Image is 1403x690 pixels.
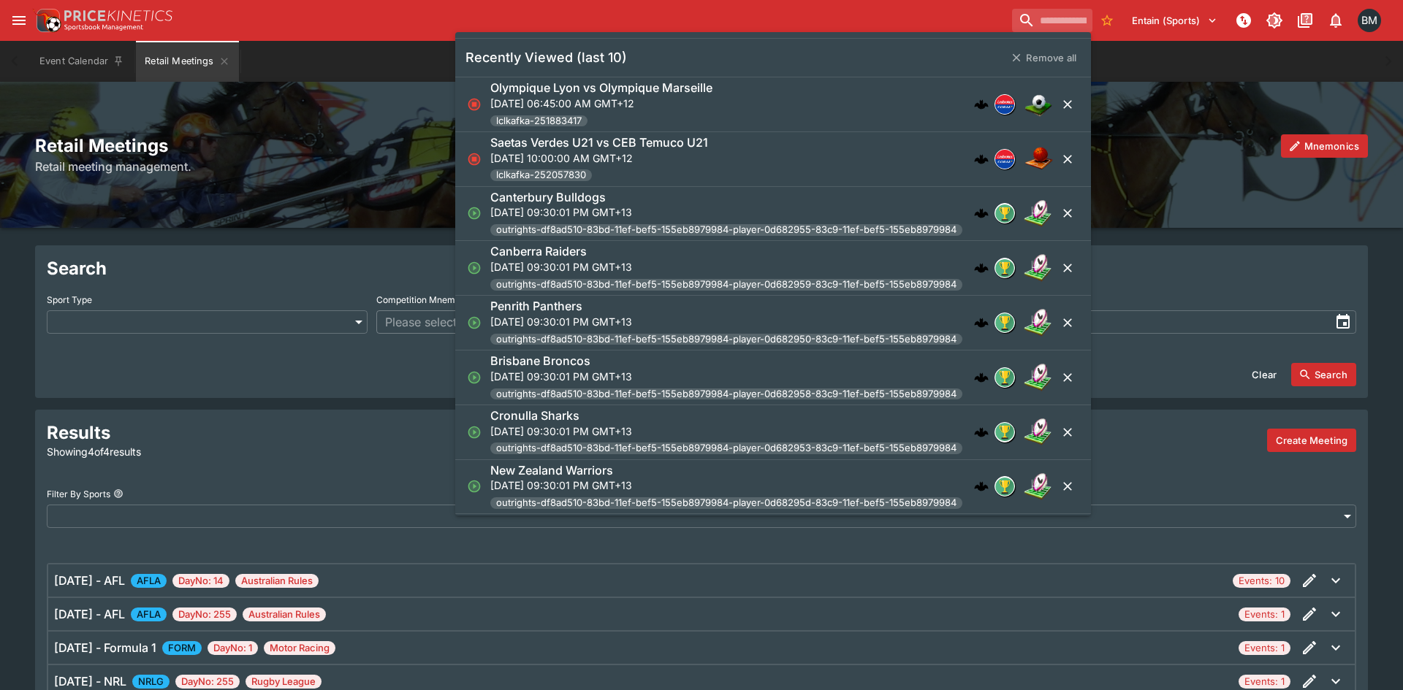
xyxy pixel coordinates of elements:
[1231,7,1257,34] button: NOT Connected to PK
[974,206,989,221] div: cerberus
[1239,607,1290,622] span: Events: 1
[490,369,962,384] p: [DATE] 09:30:01 PM GMT+13
[490,150,708,166] p: [DATE] 10:00:00 AM GMT+12
[490,114,588,129] span: lclkafka-251883417
[175,675,240,689] span: DayNo: 255
[974,97,989,112] div: cerberus
[995,313,1015,333] div: outrights
[995,313,1014,332] img: outrights.png
[490,299,582,314] h6: Penrith Panthers
[974,261,989,275] img: logo-cerberus.svg
[974,479,989,494] img: logo-cerberus.svg
[1003,46,1085,69] button: Remove all
[490,478,962,493] p: [DATE] 09:30:01 PM GMT+13
[1123,9,1226,32] button: Select Tenant
[131,607,167,622] span: AFLA
[467,425,482,440] svg: Open
[64,24,143,31] img: Sportsbook Management
[1024,418,1053,447] img: rugby_league.png
[974,370,989,385] img: logo-cerberus.svg
[243,607,326,622] span: Australian Rules
[35,158,1368,175] h6: Retail meeting management.
[1024,90,1053,119] img: soccer.png
[1239,675,1290,689] span: Events: 1
[35,134,1368,157] h2: Retail Meetings
[132,675,170,689] span: NRLG
[490,423,962,439] p: [DATE] 09:30:01 PM GMT+13
[1292,7,1318,34] button: Documentation
[1281,134,1368,158] button: Mnemonics
[1024,308,1053,337] img: rugby_league.png
[995,150,1014,169] img: lclkafka.png
[490,441,962,456] span: outrights-df8ad510-83bd-11ef-bef5-155eb8979984-player-0d682953-83c9-11ef-bef5-155eb8979984
[995,368,1014,387] img: outrights.png
[47,421,468,444] h2: Results
[974,152,989,166] div: cerberus
[995,94,1015,115] div: lclkafka
[974,261,989,275] div: cerberus
[490,244,587,259] h6: Canberra Raiders
[1233,574,1290,589] span: Events: 10
[1261,7,1288,34] button: Toggle light/dark mode
[1239,641,1290,656] span: Events: 1
[974,479,989,494] div: cerberus
[490,135,708,150] h6: Saetas Verdes U21 vs CEB Temuco U21
[995,203,1015,223] div: outrights
[467,370,482,385] svg: Open
[1267,429,1356,452] button: Create a new meeting by adding events
[995,478,1014,497] img: outrights.png
[31,41,133,82] button: Event Calendar
[235,574,319,589] span: Australian Rules
[490,168,592,183] span: lclkafka-252057830
[385,313,674,331] span: Please select a sport
[974,425,989,440] img: logo-cerberus.svg
[131,574,167,589] span: AFLA
[113,488,123,499] button: Filter By Sports
[1095,9,1119,32] button: No Bookmarks
[1243,363,1285,386] button: Clear
[1358,9,1381,32] div: Byron Monk
[136,41,238,82] button: Retail Meetings
[1024,363,1053,392] img: rugby_league.png
[974,315,989,330] div: cerberus
[974,206,989,221] img: logo-cerberus.svg
[54,572,125,589] h6: [DATE] - AFL
[974,315,989,330] img: logo-cerberus.svg
[64,10,172,21] img: PriceKinetics
[995,259,1014,278] img: outrights.png
[490,353,590,369] h6: Brisbane Broncos
[467,315,482,330] svg: Open
[1323,7,1349,34] button: Notifications
[490,496,962,510] span: outrights-df8ad510-83bd-11ef-bef5-155eb8979984-player-0d68295d-83c9-11ef-bef5-155eb8979984
[465,49,627,66] h5: Recently Viewed (last 10)
[246,675,322,689] span: Rugby League
[47,444,468,459] p: Showing 4 of 4 results
[172,607,237,622] span: DayNo: 255
[208,641,258,656] span: DayNo: 1
[490,463,613,478] h6: New Zealand Warriors
[162,641,202,656] span: FORM
[490,190,606,205] h6: Canterbury Bulldogs
[995,476,1015,497] div: outrights
[490,332,962,347] span: outrights-df8ad510-83bd-11ef-bef5-155eb8979984-player-0d682950-83c9-11ef-bef5-155eb8979984
[6,7,32,34] button: open drawer
[467,261,482,275] svg: Open
[1024,253,1053,283] img: rugby_league.png
[995,258,1015,278] div: outrights
[32,6,61,35] img: PriceKinetics Logo
[54,639,156,656] h6: [DATE] - Formula 1
[467,479,482,494] svg: Open
[376,294,473,306] p: Competition Mnemonic
[1330,309,1356,335] button: toggle date time picker
[47,488,110,500] p: Filter By Sports
[995,149,1015,169] div: lclkafka
[490,223,962,237] span: outrights-df8ad510-83bd-11ef-bef5-155eb8979984-player-0d682955-83c9-11ef-bef5-155eb8979984
[467,206,482,221] svg: Open
[54,605,125,623] h6: [DATE] - AFL
[490,314,962,329] p: [DATE] 09:30:01 PM GMT+13
[490,387,962,402] span: outrights-df8ad510-83bd-11ef-bef5-155eb8979984-player-0d682958-83c9-11ef-bef5-155eb8979984
[490,408,579,423] h6: Cronulla Sharks
[490,204,962,220] p: [DATE] 09:30:01 PM GMT+13
[974,152,989,166] img: logo-cerberus.svg
[490,259,962,275] p: [DATE] 09:30:01 PM GMT+13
